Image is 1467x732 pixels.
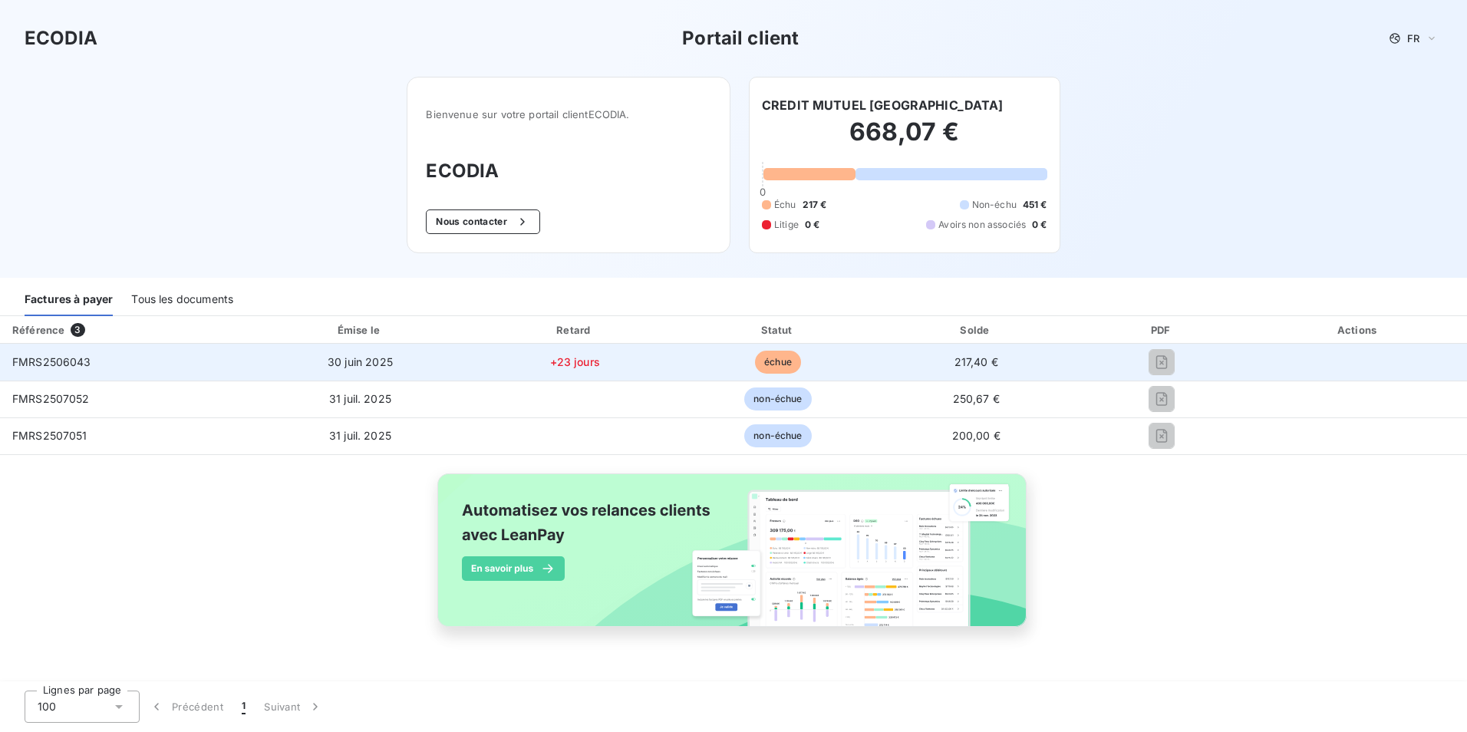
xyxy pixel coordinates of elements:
span: Non-échu [972,198,1017,212]
span: 217 € [803,198,827,212]
span: 0 € [1032,218,1047,232]
span: 31 juil. 2025 [329,429,391,442]
div: Émise le [252,322,470,338]
span: non-échue [744,424,811,447]
button: 1 [232,691,255,723]
div: Tous les documents [131,284,233,316]
span: échue [755,351,801,374]
h3: Portail client [682,25,799,52]
span: 31 juil. 2025 [329,392,391,405]
span: 0 € [805,218,819,232]
span: FMRS2507052 [12,392,90,405]
span: FMRS2507051 [12,429,87,442]
span: Avoirs non associés [938,218,1026,232]
h3: ECODIA [25,25,97,52]
span: 451 € [1023,198,1047,212]
img: banner [424,464,1043,653]
span: 250,67 € [953,392,1000,405]
span: 217,40 € [954,355,998,368]
span: 1 [242,699,246,714]
h3: ECODIA [426,157,711,185]
button: Précédent [140,691,232,723]
div: Retard [475,322,674,338]
button: Nous contacter [426,209,539,234]
div: Actions [1253,322,1464,338]
span: 200,00 € [952,429,1001,442]
span: Échu [774,198,796,212]
span: Litige [774,218,799,232]
span: Bienvenue sur votre portail client ECODIA . [426,108,711,120]
div: PDF [1077,322,1247,338]
span: +23 jours [550,355,600,368]
button: Suivant [255,691,332,723]
div: Solde [882,322,1071,338]
span: 100 [38,699,56,714]
div: Référence [12,324,64,336]
span: 3 [71,323,84,337]
span: non-échue [744,387,811,411]
h6: CREDIT MUTUEL [GEOGRAPHIC_DATA] [762,96,1004,114]
span: 0 [760,186,766,198]
span: FMRS2506043 [12,355,91,368]
span: 30 juin 2025 [328,355,393,368]
div: Statut [681,322,875,338]
div: Factures à payer [25,284,113,316]
span: FR [1407,32,1419,45]
h2: 668,07 € [762,117,1047,163]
